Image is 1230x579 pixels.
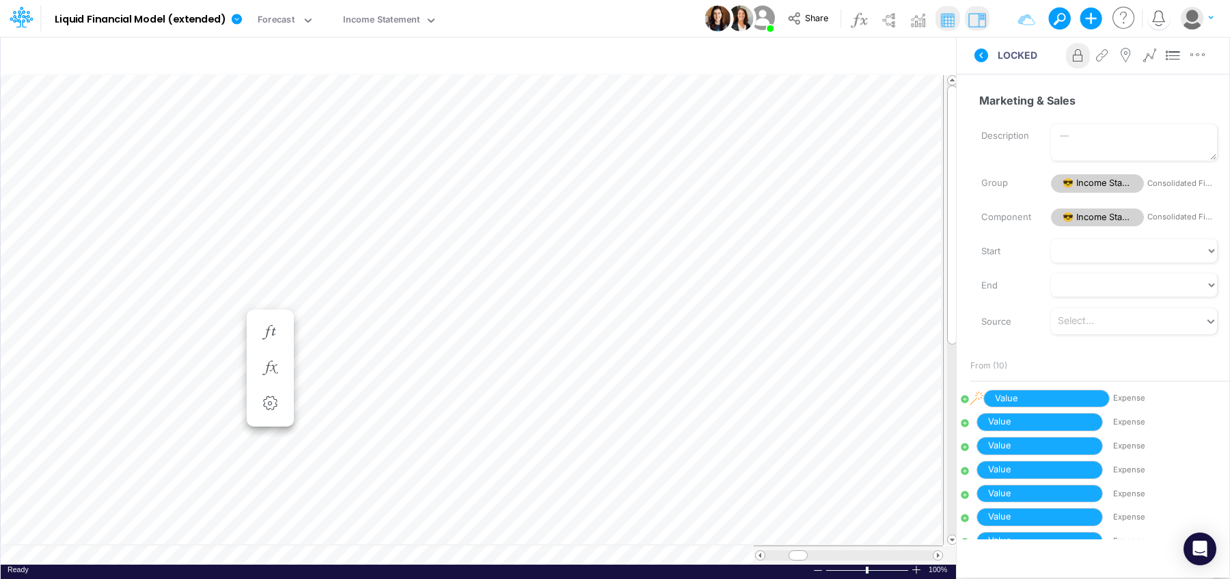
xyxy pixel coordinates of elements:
[781,8,838,29] button: Share
[983,390,1110,408] span: Value
[258,13,295,29] div: Forecast
[812,565,823,576] div: Zoom Out
[1051,174,1144,193] span: 😎 Income Statement
[929,565,949,575] span: 100%
[8,565,29,575] div: In Ready mode
[55,14,225,26] b: Liquid Financial Model (extended)
[747,3,778,33] img: User Image Icon
[866,567,869,574] div: Zoom
[911,565,922,575] div: Zoom In
[1151,10,1166,26] a: Notifications
[805,12,828,23] span: Share
[12,43,684,71] input: Type a title here
[970,360,1007,372] span: From (10)
[1058,314,1094,328] div: Select...
[971,310,1041,334] label: Source
[929,565,949,575] div: Zoom level
[1147,211,1217,223] span: Consolidated Financial Statements
[971,274,1041,297] label: End
[705,5,730,31] img: User Image Icon
[976,532,1103,550] span: Value
[1147,178,1217,189] span: Consolidated Financial Statements
[976,437,1103,455] span: Value
[727,5,753,31] img: User Image Icon
[971,206,1041,229] label: Component
[971,240,1041,263] label: Start
[998,48,1037,62] span: LOCKED
[976,413,1103,431] span: Value
[825,565,911,575] div: Zoom
[970,87,1218,113] input: — Node name —
[976,485,1103,503] span: Value
[343,13,420,29] div: Income Statement
[976,508,1103,526] span: Value
[971,124,1041,148] label: Description
[1051,208,1144,227] span: 😎 Income Statement
[1184,533,1216,565] div: Open Intercom Messenger
[8,565,29,574] span: Ready
[976,461,1103,479] span: Value
[971,172,1041,195] label: Group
